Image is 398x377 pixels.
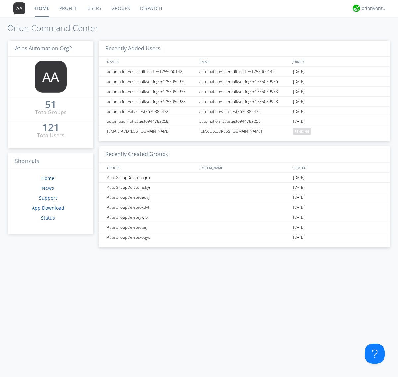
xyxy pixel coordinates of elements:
span: [DATE] [293,232,305,242]
div: automation+userbulksettings+1755059936 [198,77,291,86]
span: [DATE] [293,87,305,97]
span: pending [293,128,311,135]
a: AtlasGroupDeletedeuvj[DATE] [99,192,390,202]
span: [DATE] [293,67,305,77]
div: SYSTEM_NAME [198,163,291,172]
h3: Recently Created Groups [99,146,390,163]
a: App Download [32,205,64,211]
a: automation+usereditprofile+1755060142automation+usereditprofile+1755060142[DATE] [99,67,390,77]
a: Support [39,195,57,201]
iframe: Toggle Customer Support [365,344,385,364]
span: [DATE] [293,116,305,126]
div: 51 [45,101,56,108]
a: AtlasGroupDeletexoqyd[DATE] [99,232,390,242]
div: 121 [42,124,59,131]
span: [DATE] [293,192,305,202]
a: News [42,185,54,191]
a: automation+atlastest5639882432automation+atlastest5639882432[DATE] [99,107,390,116]
img: 29d36aed6fa347d5a1537e7736e6aa13 [353,5,360,12]
span: [DATE] [293,77,305,87]
div: automation+userbulksettings+1755059933 [198,87,291,96]
span: [DATE] [293,107,305,116]
img: 373638.png [35,61,67,93]
div: automation+userbulksettings+1755059928 [198,97,291,106]
a: Status [41,215,55,221]
div: automation+atlastest5639882432 [198,107,291,116]
div: automation+userbulksettings+1755059936 [105,77,197,86]
h3: Recently Added Users [99,41,390,57]
div: NAMES [105,57,196,66]
span: [DATE] [293,222,305,232]
span: [DATE] [293,212,305,222]
a: AtlasGroupDeleteqpirj[DATE] [99,222,390,232]
span: [DATE] [293,97,305,107]
span: [DATE] [293,173,305,183]
a: 51 [45,101,56,109]
a: AtlasGroupDeleteywlpi[DATE] [99,212,390,222]
span: [DATE] [293,183,305,192]
a: automation+userbulksettings+1755059936automation+userbulksettings+1755059936[DATE] [99,77,390,87]
div: Total Users [37,132,64,139]
a: automation+userbulksettings+1755059933automation+userbulksettings+1755059933[DATE] [99,87,390,97]
a: 121 [42,124,59,132]
div: GROUPS [105,163,196,172]
div: AtlasGroupDeleteoxdvt [105,202,197,212]
h3: Shortcuts [8,153,93,170]
a: automation+userbulksettings+1755059928automation+userbulksettings+1755059928[DATE] [99,97,390,107]
div: automation+atlastest6944782258 [198,116,291,126]
div: [EMAIL_ADDRESS][DOMAIN_NAME] [198,126,291,136]
a: AtlasGroupDeleteoxdvt[DATE] [99,202,390,212]
div: CREATED [291,163,383,172]
div: Total Groups [35,109,67,116]
a: Home [41,175,54,181]
div: [EMAIL_ADDRESS][DOMAIN_NAME] [105,126,197,136]
div: AtlasGroupDeleteqpirj [105,222,197,232]
div: automation+atlastest5639882432 [105,107,197,116]
img: 373638.png [13,2,25,14]
div: AtlasGroupDeletemskyn [105,183,197,192]
a: automation+atlastest6944782258automation+atlastest6944782258[DATE] [99,116,390,126]
div: orionvontas+atlas+automation+org2 [362,5,386,12]
a: AtlasGroupDeletepaqro[DATE] [99,173,390,183]
a: [EMAIL_ADDRESS][DOMAIN_NAME][EMAIL_ADDRESS][DOMAIN_NAME]pending [99,126,390,136]
span: [DATE] [293,202,305,212]
div: EMAIL [198,57,291,66]
div: automation+atlastest6944782258 [105,116,197,126]
div: AtlasGroupDeletedeuvj [105,192,197,202]
div: automation+userbulksettings+1755059928 [105,97,197,106]
div: AtlasGroupDeletexoqyd [105,232,197,242]
span: Atlas Automation Org2 [15,45,72,52]
a: AtlasGroupDeletemskyn[DATE] [99,183,390,192]
div: automation+usereditprofile+1755060142 [198,67,291,76]
div: JOINED [291,57,383,66]
div: AtlasGroupDeleteywlpi [105,212,197,222]
div: automation+userbulksettings+1755059933 [105,87,197,96]
div: AtlasGroupDeletepaqro [105,173,197,182]
div: automation+usereditprofile+1755060142 [105,67,197,76]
